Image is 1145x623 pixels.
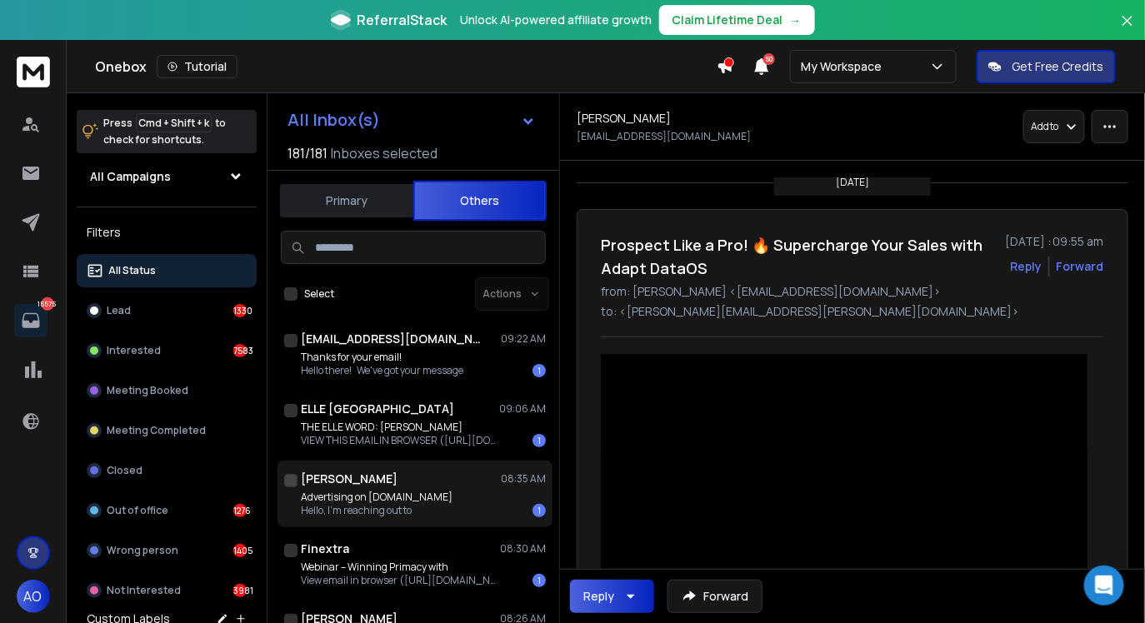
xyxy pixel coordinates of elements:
div: 1 [532,434,546,447]
p: [DATE] [836,176,869,189]
button: Meeting Booked [77,374,257,407]
p: Thanks for your email! [301,351,463,364]
button: AO [17,580,50,613]
button: Reply [570,580,654,613]
h1: All Inbox(s) [287,112,380,128]
p: Meeting Booked [107,384,188,397]
h1: [EMAIL_ADDRESS][DOMAIN_NAME] [301,331,484,347]
button: All Campaigns [77,160,257,193]
button: Closed [77,454,257,487]
p: Get Free Credits [1012,58,1104,75]
button: Forward [667,580,762,613]
button: Out of office1276 [77,494,257,527]
button: Lead1330 [77,294,257,327]
h1: ELLE [GEOGRAPHIC_DATA] [301,401,454,417]
div: 1330 [233,304,247,317]
h1: Finextra [301,541,349,557]
p: 09:06 AM [499,402,546,416]
div: 1 [532,504,546,517]
p: All Status [108,264,156,277]
button: All Status [77,254,257,287]
button: Meeting Completed [77,414,257,447]
p: 08:35 AM [501,472,546,486]
h3: Inboxes selected [331,143,437,163]
div: 3981 [233,584,247,597]
button: Close banner [1117,10,1138,50]
button: Wrong person1405 [77,534,257,567]
button: Interested7583 [77,334,257,367]
button: Reply [1010,258,1042,275]
div: Onebox [95,55,717,78]
p: Out of office [107,504,168,517]
span: ReferralStack [357,10,447,30]
button: Not Interested3981 [77,574,257,607]
p: Wrong person [107,544,178,557]
h1: All Campaigns [90,168,171,185]
span: → [790,12,802,28]
span: Cmd + Shift + k [136,113,212,132]
div: Open Intercom Messenger [1084,566,1124,606]
div: 1 [532,574,546,587]
button: Others [413,181,547,221]
p: Advertising on [DOMAIN_NAME] [301,491,452,504]
button: Tutorial [157,55,237,78]
p: 15575 [41,297,54,311]
p: Add to [1031,120,1059,133]
p: from: [PERSON_NAME] <[EMAIL_ADDRESS][DOMAIN_NAME]> [601,283,1104,300]
button: All Inbox(s) [274,103,549,137]
p: Webinar – Winning Primacy with [301,561,501,574]
div: 1276 [233,504,247,517]
div: 7583 [233,344,247,357]
p: Hello, I’m reaching out to [301,504,452,517]
h1: [PERSON_NAME] [301,471,397,487]
p: Interested [107,344,161,357]
div: 1405 [233,544,247,557]
button: Primary [280,182,413,219]
p: Meeting Completed [107,424,206,437]
p: THE ELLE WORD: [PERSON_NAME] [301,421,501,434]
h1: [PERSON_NAME] [577,110,671,127]
label: Select [304,287,334,301]
div: Forward [1057,258,1104,275]
p: Lead [107,304,131,317]
h3: Filters [77,221,257,244]
p: [DATE] : 09:55 am [1005,233,1104,250]
div: 1 [532,364,546,377]
p: VIEW THIS EMAIL IN BROWSER ([URL][DOMAIN_NAME]) [URL][DOMAIN_NAME] [301,434,501,447]
p: My Workspace [801,58,888,75]
div: Reply [583,588,614,605]
p: Hello there! We've got your message [301,364,463,377]
h1: Prospect Like a Pro! 🔥 Supercharge Your Sales with Adapt DataOS [601,233,995,280]
p: Not Interested [107,584,181,597]
button: Get Free Credits [977,50,1116,83]
p: View email in browser ([URL][DOMAIN_NAME]) [URL][DOMAIN_NAME] ** LIVE [301,574,501,587]
p: 09:22 AM [501,332,546,346]
p: 08:30 AM [500,542,546,556]
p: Closed [107,464,142,477]
span: 181 / 181 [287,143,327,163]
p: Press to check for shortcuts. [103,115,226,148]
a: 15575 [14,304,47,337]
p: Unlock AI-powered affiliate growth [461,12,652,28]
span: 50 [763,53,775,65]
p: to: <[PERSON_NAME][EMAIL_ADDRESS][PERSON_NAME][DOMAIN_NAME]> [601,303,1104,320]
button: Claim Lifetime Deal→ [659,5,815,35]
p: [EMAIL_ADDRESS][DOMAIN_NAME] [577,130,751,143]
